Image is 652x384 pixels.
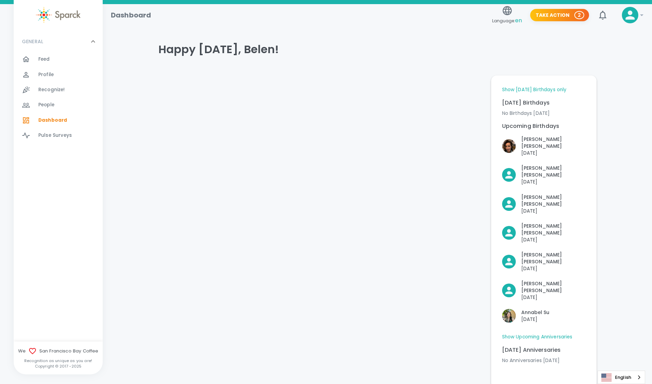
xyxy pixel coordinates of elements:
[497,275,586,301] div: Click to Recognize!
[14,82,103,97] a: Recognize!
[521,251,586,265] p: [PERSON_NAME] [PERSON_NAME]
[14,7,103,23] a: Sparck logo
[521,207,586,214] p: [DATE]
[502,136,586,156] button: Click to Recognize!
[489,3,525,27] button: Language:en
[497,188,586,214] div: Click to Recognize!
[502,309,549,323] button: Click to Recognize!
[502,139,516,153] img: Picture of Nicole Perry
[502,86,567,93] a: Show [DATE] Birthdays only
[14,52,103,67] a: Feed
[111,10,151,21] h1: Dashboard
[521,149,586,156] p: [DATE]
[497,303,549,323] div: Click to Recognize!
[502,357,586,364] p: No Anniversaries [DATE]
[521,280,586,294] p: [PERSON_NAME] [PERSON_NAME]
[598,371,645,384] div: Language
[14,347,103,355] span: We San Francisco Bay Coffee
[502,194,586,214] button: Click to Recognize!
[158,43,597,56] h4: Happy [DATE], Belen!
[14,128,103,143] a: Pulse Surveys
[502,165,586,185] button: Click to Recognize!
[521,165,586,178] p: [PERSON_NAME] [PERSON_NAME]
[36,7,80,23] img: Sparck logo
[521,316,549,323] p: [DATE]
[502,110,586,117] p: No Birthdays [DATE]
[38,132,72,139] span: Pulse Surveys
[38,56,50,63] span: Feed
[14,97,103,112] a: People
[38,101,54,108] span: People
[502,99,586,107] p: [DATE] Birthdays
[14,52,103,146] div: GENERAL
[530,9,589,22] button: Take Action 2
[497,246,586,272] div: Click to Recognize!
[521,136,586,149] p: [PERSON_NAME] [PERSON_NAME]
[14,31,103,52] div: GENERAL
[578,12,581,19] p: 2
[492,16,522,25] span: Language:
[521,265,586,272] p: [DATE]
[515,16,522,24] span: en
[502,346,586,354] p: [DATE] Anniversaries
[598,371,645,384] a: English
[14,113,103,128] a: Dashboard
[38,86,65,93] span: Recognize!
[502,309,516,323] img: Picture of Annabel Su
[14,363,103,369] p: Copyright © 2017 - 2025
[521,294,586,301] p: [DATE]
[502,122,586,130] p: Upcoming Birthdays
[502,251,586,272] button: Click to Recognize!
[598,371,645,384] aside: Language selected: English
[521,236,586,243] p: [DATE]
[502,334,573,340] a: Show Upcoming Anniversaries
[521,194,586,207] p: [PERSON_NAME] [PERSON_NAME]
[38,71,54,78] span: Profile
[14,358,103,363] p: Recognition as unique as you are!
[497,159,586,185] div: Click to Recognize!
[521,178,586,185] p: [DATE]
[22,38,43,45] p: GENERAL
[38,117,67,124] span: Dashboard
[497,217,586,243] div: Click to Recognize!
[502,280,586,301] button: Click to Recognize!
[497,130,586,156] div: Click to Recognize!
[14,67,103,82] a: Profile
[502,223,586,243] button: Click to Recognize!
[521,223,586,236] p: [PERSON_NAME] [PERSON_NAME]
[521,309,549,316] p: Annabel Su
